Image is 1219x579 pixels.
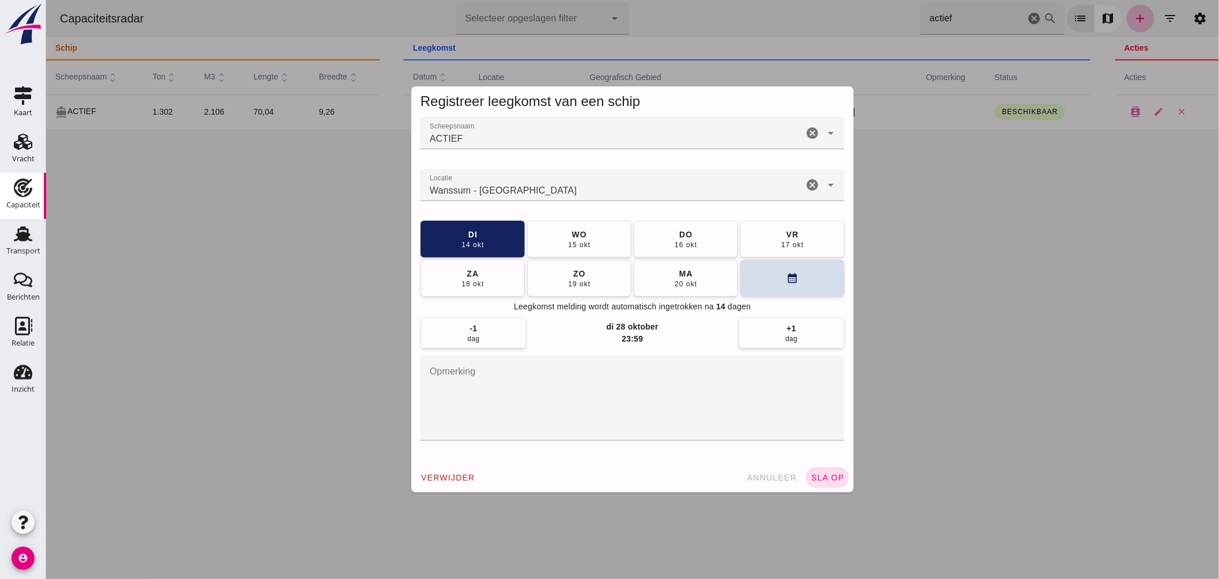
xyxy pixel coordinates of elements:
[14,109,32,116] div: Kaart
[2,3,44,46] img: logo-small.a267ee39.svg
[6,201,40,209] div: Capaciteit
[12,155,35,162] div: Vracht
[12,339,35,347] div: Relatie
[6,247,40,255] div: Transport
[7,293,40,301] div: Berichten
[12,385,35,393] div: Inzicht
[12,547,35,570] i: account_circle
